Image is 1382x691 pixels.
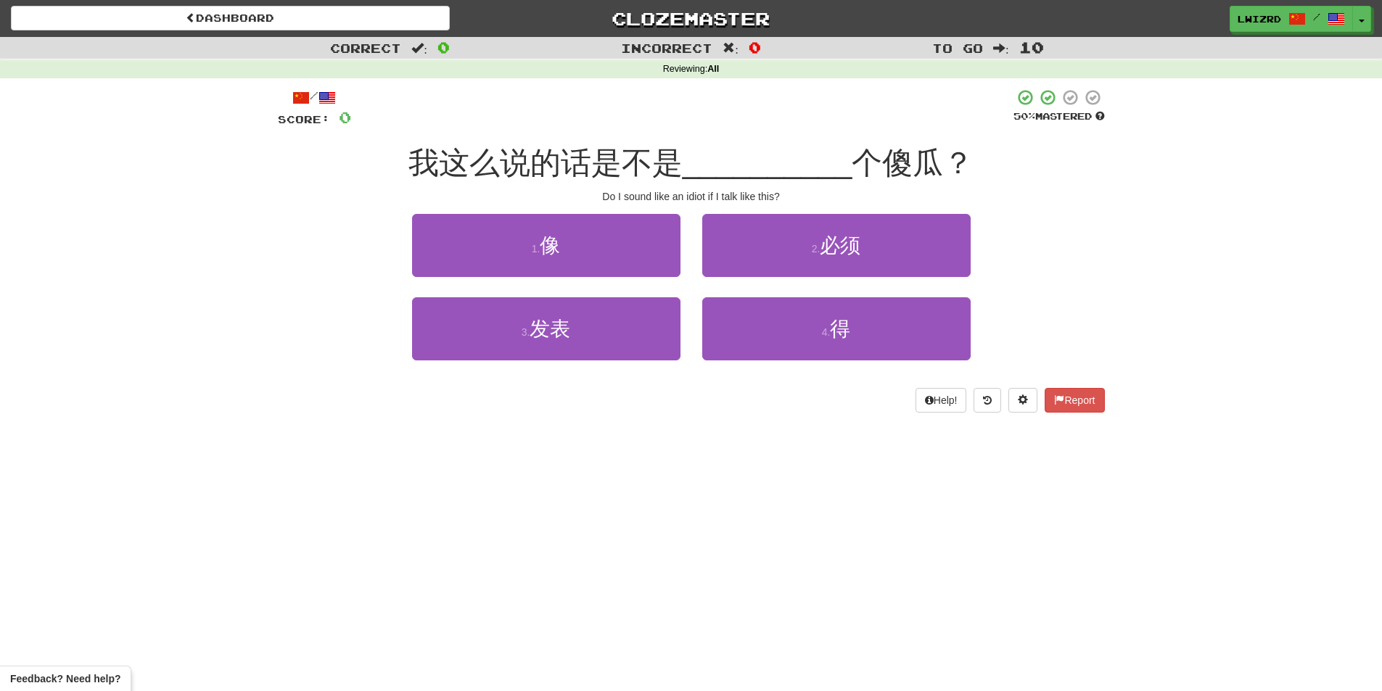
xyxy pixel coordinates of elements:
[974,388,1001,413] button: Round history (alt+y)
[412,214,680,277] button: 1.像
[852,146,974,180] span: 个傻瓜？
[993,42,1009,54] span: :
[278,113,330,125] span: Score:
[707,64,719,74] strong: All
[408,146,683,180] span: 我这么说的话是不是
[411,42,427,54] span: :
[723,42,739,54] span: :
[1238,12,1281,25] span: lwizrd
[1045,388,1104,413] button: Report
[532,243,540,255] small: 1 .
[830,318,850,340] span: 得
[820,234,860,257] span: 必须
[702,297,971,360] button: 4.得
[932,41,983,55] span: To go
[683,146,852,180] span: __________
[540,234,560,257] span: 像
[522,326,530,338] small: 3 .
[1313,12,1320,22] span: /
[1013,110,1105,123] div: Mastered
[412,297,680,360] button: 3.发表
[278,88,351,107] div: /
[278,189,1105,204] div: Do I sound like an idiot if I talk like this?
[10,671,120,686] span: Open feedback widget
[1230,6,1353,32] a: lwizrd /
[530,318,570,340] span: 发表
[916,388,967,413] button: Help!
[1013,110,1035,122] span: 50 %
[812,243,820,255] small: 2 .
[11,6,450,30] a: Dashboard
[330,41,401,55] span: Correct
[749,38,761,56] span: 0
[339,108,351,126] span: 0
[822,326,831,338] small: 4 .
[472,6,910,31] a: Clozemaster
[437,38,450,56] span: 0
[621,41,712,55] span: Incorrect
[702,214,971,277] button: 2.必须
[1019,38,1044,56] span: 10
